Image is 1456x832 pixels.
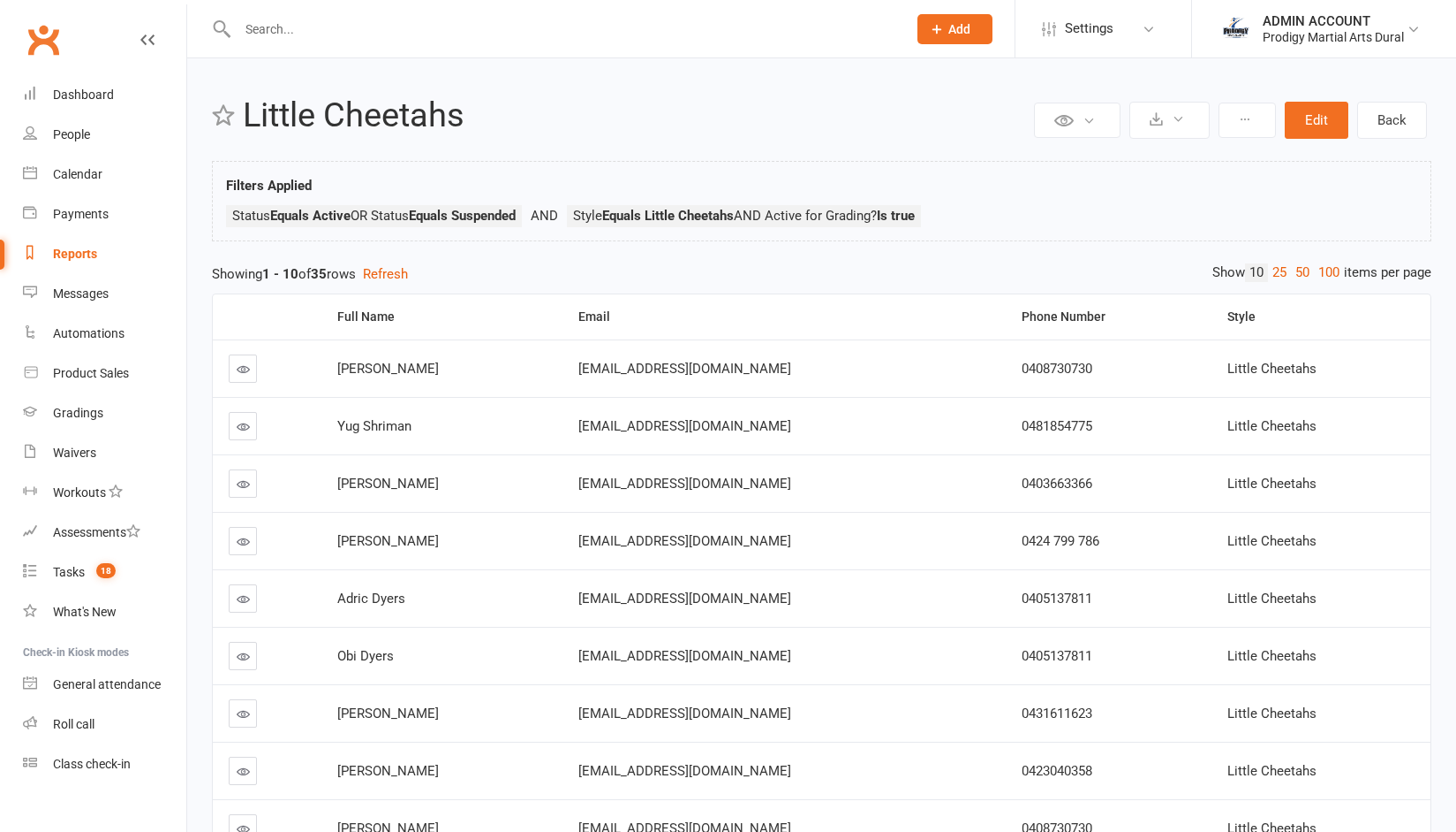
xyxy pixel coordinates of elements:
div: Waivers [53,446,96,460]
button: Refresh [363,263,408,285]
button: Add [917,14,992,44]
span: Yug Shriman [337,418,411,434]
div: Showing of rows [212,263,1431,285]
span: OR Status [351,208,516,224]
div: General attendance [53,677,161,691]
a: Dashboard [23,75,186,115]
h2: Little Cheetahs [243,97,1030,134]
span: 0408730730 [1022,361,1092,377]
div: Messages [53,286,109,301]
div: What's New [53,605,117,619]
span: Add [948,22,970,36]
a: Reports [23,234,186,274]
span: Little Cheetahs [1227,361,1316,377]
span: [EMAIL_ADDRESS][DOMAIN_NAME] [578,763,791,779]
span: Settings [1065,9,1113,49]
span: [PERSON_NAME] [337,763,439,779]
div: Email [578,310,991,324]
a: 50 [1291,263,1314,282]
div: Workouts [53,485,106,500]
div: Product Sales [53,366,129,380]
span: [EMAIL_ADDRESS][DOMAIN_NAME] [578,361,791,377]
span: Little Cheetahs [1227,476,1316,492]
span: 0481854775 [1022,418,1092,434]
span: 0405137811 [1022,648,1092,664]
div: Roll call [53,717,94,731]
span: Little Cheetahs [1227,706,1316,721]
div: Full Name [337,310,548,324]
span: [EMAIL_ADDRESS][DOMAIN_NAME] [578,418,791,434]
strong: 35 [311,266,327,282]
div: ADMIN ACCOUNT [1263,13,1404,29]
span: Little Cheetahs [1227,533,1316,549]
a: Workouts [23,473,186,513]
span: [EMAIL_ADDRESS][DOMAIN_NAME] [578,533,791,549]
a: Payments [23,195,186,234]
span: [EMAIL_ADDRESS][DOMAIN_NAME] [578,476,791,492]
a: Back [1357,102,1427,139]
span: 0424 799 786 [1022,533,1099,549]
div: Automations [53,326,124,340]
div: Phone Number [1022,310,1197,324]
div: Gradings [53,406,103,420]
span: Little Cheetahs [1227,648,1316,664]
span: Style [573,208,734,224]
a: Product Sales [23,354,186,393]
span: 0431611623 [1022,706,1092,721]
strong: Equals Little Cheetahs [602,208,734,224]
span: [EMAIL_ADDRESS][DOMAIN_NAME] [578,591,791,607]
strong: Filters Applied [226,178,312,194]
a: Automations [23,314,186,354]
img: thumb_image1686208220.png [1218,11,1254,47]
div: Calendar [53,167,102,181]
a: What's New [23,592,186,632]
div: Assessments [53,525,140,539]
span: Little Cheetahs [1227,591,1316,607]
strong: Equals Active [270,208,351,224]
div: Dashboard [53,88,114,102]
span: Obi Dyers [337,648,394,664]
a: People [23,115,186,155]
a: 10 [1245,263,1268,282]
a: Class kiosk mode [23,744,186,784]
span: Status [232,208,351,224]
a: Messages [23,274,186,314]
span: 0423040358 [1022,763,1092,779]
a: Roll call [23,705,186,744]
span: Little Cheetahs [1227,418,1316,434]
div: Reports [53,247,97,261]
span: Adric Dyers [337,591,405,607]
div: Class check-in [53,757,131,771]
a: Calendar [23,155,186,195]
span: [EMAIL_ADDRESS][DOMAIN_NAME] [578,706,791,721]
span: 0403663366 [1022,476,1092,492]
span: [EMAIL_ADDRESS][DOMAIN_NAME] [578,648,791,664]
strong: Is true [877,208,915,224]
span: [PERSON_NAME] [337,706,439,721]
input: Search... [232,17,894,42]
iframe: Intercom live chat [18,772,60,814]
span: [PERSON_NAME] [337,361,439,377]
div: Tasks [53,565,85,579]
span: AND Active for Grading? [734,208,915,224]
span: [PERSON_NAME] [337,533,439,549]
a: Assessments [23,513,186,553]
span: 18 [96,563,116,578]
span: [PERSON_NAME] [337,476,439,492]
div: Style [1227,310,1416,324]
a: Tasks 18 [23,553,186,592]
a: General attendance kiosk mode [23,665,186,705]
a: Clubworx [21,18,65,62]
div: Show items per page [1212,263,1431,282]
button: Edit [1285,102,1348,139]
strong: 1 - 10 [262,266,298,282]
div: Prodigy Martial Arts Dural [1263,29,1404,45]
strong: Equals Suspended [409,208,516,224]
a: 100 [1314,263,1344,282]
a: Gradings [23,393,186,433]
a: Waivers [23,433,186,473]
div: People [53,127,90,141]
span: Little Cheetahs [1227,763,1316,779]
span: 0405137811 [1022,591,1092,607]
div: Payments [53,207,109,221]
